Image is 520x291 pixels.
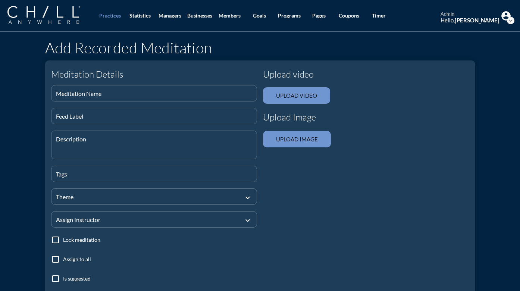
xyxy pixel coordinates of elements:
[263,112,469,123] h4: Upload Image
[507,17,514,24] i: expand_more
[63,275,91,282] label: Is suggested
[263,87,330,104] button: upload video
[441,11,499,17] div: admin
[45,40,475,55] h1: Add Recorded Meditation
[56,92,253,101] input: Meditation Name
[7,6,80,24] img: Company Logo
[56,172,253,182] input: Tags
[243,216,252,225] i: expand_more
[56,140,257,159] textarea: Description
[63,236,100,244] label: Lock meditation
[187,13,212,19] div: Businesses
[339,13,359,19] div: Coupons
[312,13,326,19] div: Pages
[99,13,121,19] div: Practices
[501,11,511,21] img: Profile icon
[159,13,181,19] div: Managers
[253,13,266,19] div: Goals
[63,256,91,263] label: Assign to all
[243,193,252,202] i: expand_more
[455,17,499,24] strong: [PERSON_NAME]
[441,17,499,24] div: Hello,
[263,131,331,147] button: Upload Image
[263,69,469,80] h4: Upload video
[372,13,386,19] div: Timer
[7,6,95,25] a: Company Logo
[276,92,317,99] div: upload video
[129,13,151,19] div: Statistics
[51,69,257,80] h4: Meditation Details
[278,13,301,19] div: Programs
[219,13,241,19] div: Members
[56,115,253,124] input: Feed Label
